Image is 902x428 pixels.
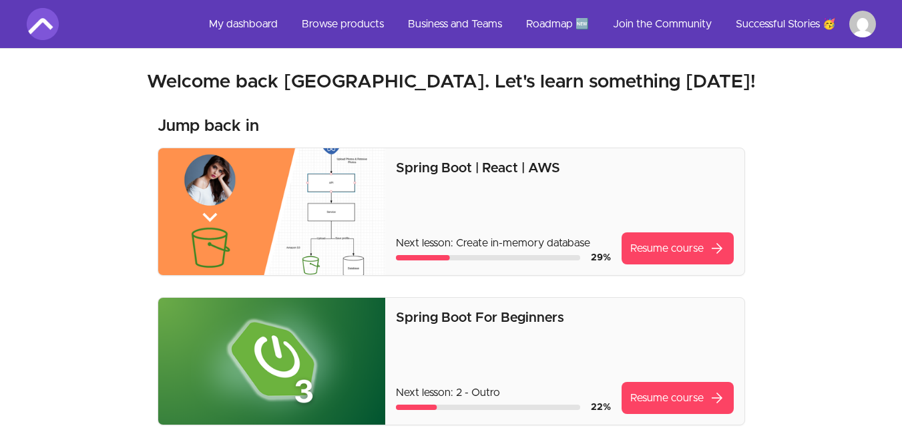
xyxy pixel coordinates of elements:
[198,8,876,40] nav: Main
[602,8,722,40] a: Join the Community
[515,8,600,40] a: Roadmap 🆕
[27,8,59,40] img: Amigoscode logo
[396,255,580,260] div: Course progress
[158,116,259,137] h3: Jump back in
[622,382,734,414] a: Resume coursearrow_forward
[709,390,725,406] span: arrow_forward
[397,8,513,40] a: Business and Teams
[198,8,288,40] a: My dashboard
[396,308,733,327] p: Spring Boot For Beginners
[396,385,610,401] p: Next lesson: 2 - Outro
[622,232,734,264] a: Resume coursearrow_forward
[291,8,395,40] a: Browse products
[27,70,876,94] h2: Welcome back [GEOGRAPHIC_DATA]. Let's learn something [DATE]!
[396,405,580,410] div: Course progress
[396,235,610,251] p: Next lesson: Create in-memory database
[158,148,386,275] img: Product image for Spring Boot | React | AWS
[849,11,876,37] img: Profile image for Kylychbek Parmankul
[709,240,725,256] span: arrow_forward
[725,8,847,40] a: Successful Stories 🥳
[591,403,611,412] span: 22 %
[591,253,611,262] span: 29 %
[158,298,386,425] img: Product image for Spring Boot For Beginners
[396,159,733,178] p: Spring Boot | React | AWS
